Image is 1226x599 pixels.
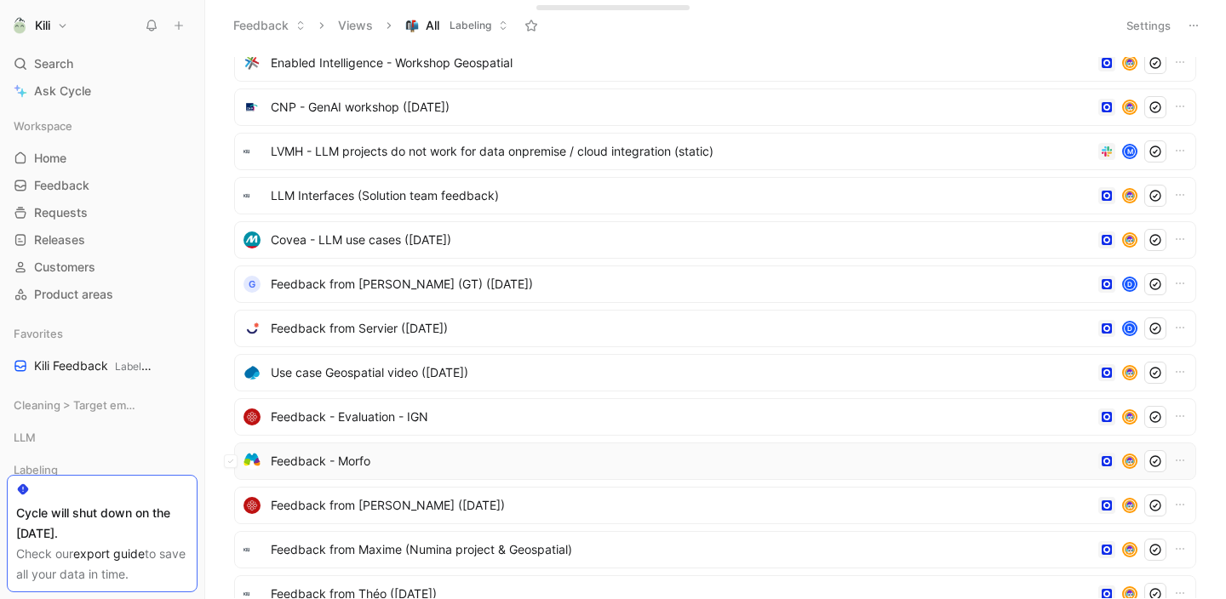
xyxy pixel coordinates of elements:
div: LLM [7,425,198,450]
div: Favorites [7,321,198,346]
img: avatar [1124,367,1136,379]
span: Feedback [34,177,89,194]
span: Releases [34,231,85,248]
span: Home [34,150,66,167]
span: Labeling [450,17,491,34]
a: logoFeedback - Morfoavatar [234,442,1196,480]
div: Cleaning > Target empty views [7,392,198,423]
span: Feedback from Maxime (Numina project & Geospatial) [271,539,1091,560]
span: CNP - GenAI workshop ([DATE]) [271,97,1091,117]
a: GFeedback from [PERSON_NAME] (GT) ([DATE])D [234,265,1196,303]
a: logoFeedback - Evaluation - IGNavatar [234,398,1196,436]
a: logoLLM Interfaces (Solution team feedback)avatar [234,177,1196,214]
a: Requests [7,200,198,225]
a: logoCovea - LLM use cases ([DATE])avatar [234,221,1196,259]
a: Ask Cycle [7,78,198,104]
span: Kili Feedback [34,357,154,375]
div: G [243,276,261,293]
a: Kili FeedbackLabeling [7,353,198,379]
span: Labeling [115,360,156,373]
img: logo [243,54,261,71]
a: logoCNP - GenAI workshop ([DATE])avatar [234,88,1196,126]
a: logoFeedback from Servier ([DATE])D [234,310,1196,347]
img: avatar [1124,455,1136,467]
img: avatar [1124,57,1136,69]
div: D [1124,278,1136,290]
button: Views [330,13,381,38]
span: Search [34,54,73,74]
img: avatar [1124,544,1136,556]
h1: Kili [35,18,50,33]
a: logoFeedback from Maxime (Numina project & Geospatial)avatar [234,531,1196,568]
button: KiliKili [7,14,72,37]
button: 📬AllLabeling [398,13,516,38]
span: Workspace [14,117,72,134]
span: Feedback from Servier ([DATE]) [271,318,1091,339]
a: logoUse case Geospatial video ([DATE])avatar [234,354,1196,391]
img: logo [243,187,261,204]
a: Home [7,145,198,171]
img: logo [243,143,261,160]
div: Labeling📬All [7,457,198,515]
a: logoFeedback from [PERSON_NAME] ([DATE])avatar [234,487,1196,524]
a: logoEnabled Intelligence - Workshop Geospatialavatar [234,44,1196,82]
div: Cycle will shut down on the [DATE]. [16,503,188,544]
img: avatar [1124,190,1136,202]
a: Product areas [7,282,198,307]
span: Covea - LLM use cases ([DATE]) [271,230,1091,250]
span: Feedback from [PERSON_NAME] (GT) ([DATE]) [271,274,1091,294]
span: Feedback - Evaluation - IGN [271,407,1091,427]
span: Requests [34,204,88,221]
div: Workspace [7,113,198,139]
img: logo [243,541,261,558]
span: Cleaning > Target empty views [14,396,135,414]
span: Product areas [34,286,113,303]
div: Cleaning > Target empty views [7,392,198,418]
img: logo [243,408,261,425]
span: LLM Interfaces (Solution team feedback) [271,185,1091,206]
img: avatar [1124,499,1136,511]
a: Releases [7,227,198,253]
span: Feedback from [PERSON_NAME] ([DATE]) [271,495,1091,516]
img: Kili [11,17,28,34]
div: Check our to save all your data in time. [16,544,188,585]
div: Search [7,51,198,77]
img: logo [243,99,261,116]
img: avatar [1124,234,1136,246]
span: Customers [34,259,95,276]
img: logo [243,320,261,337]
img: logo [243,497,261,514]
img: 📬 [405,19,419,32]
span: Labeling [14,461,58,478]
span: Enabled Intelligence - Workshop Geospatial [271,53,1091,73]
div: D [1124,322,1136,334]
button: Feedback [226,13,313,38]
a: export guide [73,546,145,561]
span: Favorites [14,325,63,342]
div: Labeling [7,457,198,482]
img: avatar [1124,101,1136,113]
div: LLM [7,425,198,455]
a: logoLVMH - LLM projects do not work for data onpremise / cloud integration (static)M [234,133,1196,170]
span: LLM [14,429,36,446]
img: logo [243,453,261,470]
a: Customers [7,254,198,280]
span: Feedback - Morfo [271,451,1091,471]
span: Ask Cycle [34,81,91,101]
button: Settings [1119,14,1178,37]
span: Use case Geospatial video ([DATE]) [271,362,1091,383]
a: Feedback [7,173,198,198]
div: M [1124,145,1136,157]
img: logo [243,364,261,381]
span: All [426,17,439,34]
img: avatar [1124,411,1136,423]
span: LVMH - LLM projects do not work for data onpremise / cloud integration (static) [271,141,1091,162]
img: logo [243,231,261,248]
